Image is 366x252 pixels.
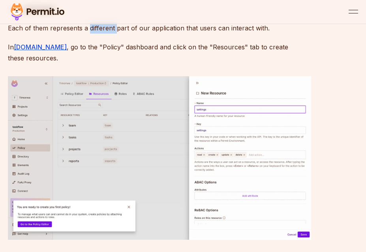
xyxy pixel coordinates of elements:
[8,76,311,240] img: image.png
[8,23,311,34] p: Each of them represents a different part of our application that users can interact with.
[349,7,358,17] button: open menu
[14,43,67,51] a: [DOMAIN_NAME]
[8,2,67,22] img: Permit logo
[8,41,311,64] p: In , go to the "Policy" dashboard and click on the "Resources" tab to create these resources.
